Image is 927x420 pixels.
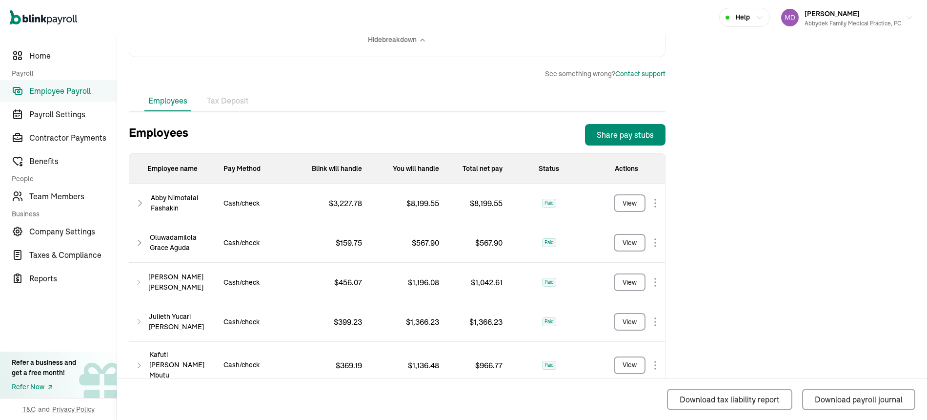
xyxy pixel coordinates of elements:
[12,174,111,184] span: People
[52,404,95,414] span: Privacy Policy
[370,154,447,184] div: You will handle
[614,273,645,291] button: View
[29,190,117,202] span: Team Members
[29,249,117,261] span: Taxes & Compliance
[216,154,293,184] p: Pay Method
[719,8,770,27] button: Help
[623,277,637,288] div: View
[463,276,503,288] p: $ 1,042.61
[614,313,645,331] button: View
[328,359,370,371] p: $ 369.19
[29,226,117,237] span: Company Settings
[12,357,76,378] div: Refer a business and get a free month!
[149,350,216,380] span: Kafuti [PERSON_NAME] Mbutu
[467,237,503,249] p: $ 567.90
[150,232,216,253] span: Oluwadamilola Grace Aguda
[615,69,665,79] button: Contact support
[12,68,111,78] span: Payroll
[144,91,191,111] li: Employees
[293,154,370,184] p: Blink will handle
[216,238,267,248] p: Cash/check
[216,277,267,288] p: Cash/check
[29,132,117,144] span: Contractor Payments
[10,3,77,32] nav: Global
[328,237,370,249] p: $ 159.75
[398,316,447,328] p: $ 1,366.23
[400,359,447,371] p: $ 1,136.48
[29,50,117,62] span: Home
[467,359,503,371] p: $ 966.77
[216,360,267,370] p: Cash/check
[216,317,267,327] p: Cash/check
[148,272,216,293] span: [PERSON_NAME] [PERSON_NAME]
[462,197,503,209] p: $ 8,199.55
[614,234,645,252] button: View
[12,209,111,219] span: Business
[597,129,654,141] div: Share pay stubs
[815,394,903,405] div: Download payroll journal
[326,316,370,328] p: $ 399.23
[587,154,665,184] div: Actions
[542,238,556,247] span: Paid
[12,382,76,392] a: Refer Now
[368,35,417,45] span: Hide breakdown
[203,91,253,111] li: Tax Deposit
[129,154,216,184] p: Employee name
[542,278,556,287] span: Paid
[542,199,556,208] span: Paid
[623,238,637,248] div: View
[447,154,510,184] div: Total net pay
[542,317,556,326] span: Paid
[321,197,370,209] p: $ 3,227.78
[404,237,447,249] p: $ 567.90
[22,404,36,414] span: T&C
[29,155,117,167] span: Benefits
[399,197,447,209] p: $ 8,199.55
[462,316,503,328] p: $ 1,366.23
[667,389,792,410] button: Download tax liability report
[29,85,117,97] span: Employee Payroll
[802,389,915,410] button: Download payroll journal
[614,194,645,212] button: View
[623,198,637,209] div: View
[735,12,750,22] span: Help
[805,9,860,18] span: [PERSON_NAME]
[805,19,902,28] div: Abbydek Family Medical Practice, PC
[400,276,447,288] p: $ 1,196.08
[585,124,665,146] button: Share pay stubs
[29,108,117,120] span: Payroll Settings
[29,273,117,284] span: Reports
[777,5,917,30] button: [PERSON_NAME]Abbydek Family Medical Practice, PC
[542,361,556,370] span: Paid
[878,373,927,420] iframe: Chat Widget
[149,312,216,332] span: Julieth Yucari [PERSON_NAME]
[545,69,665,79] span: See something wrong?
[216,198,267,209] p: Cash/check
[623,360,637,370] div: View
[151,193,216,213] span: Abby Nimotalai Fashakin
[623,317,637,327] div: View
[614,357,645,374] button: View
[326,276,370,288] p: $ 456.07
[680,394,780,405] div: Download tax liability report
[129,124,188,146] h3: Employees
[510,154,587,184] div: Status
